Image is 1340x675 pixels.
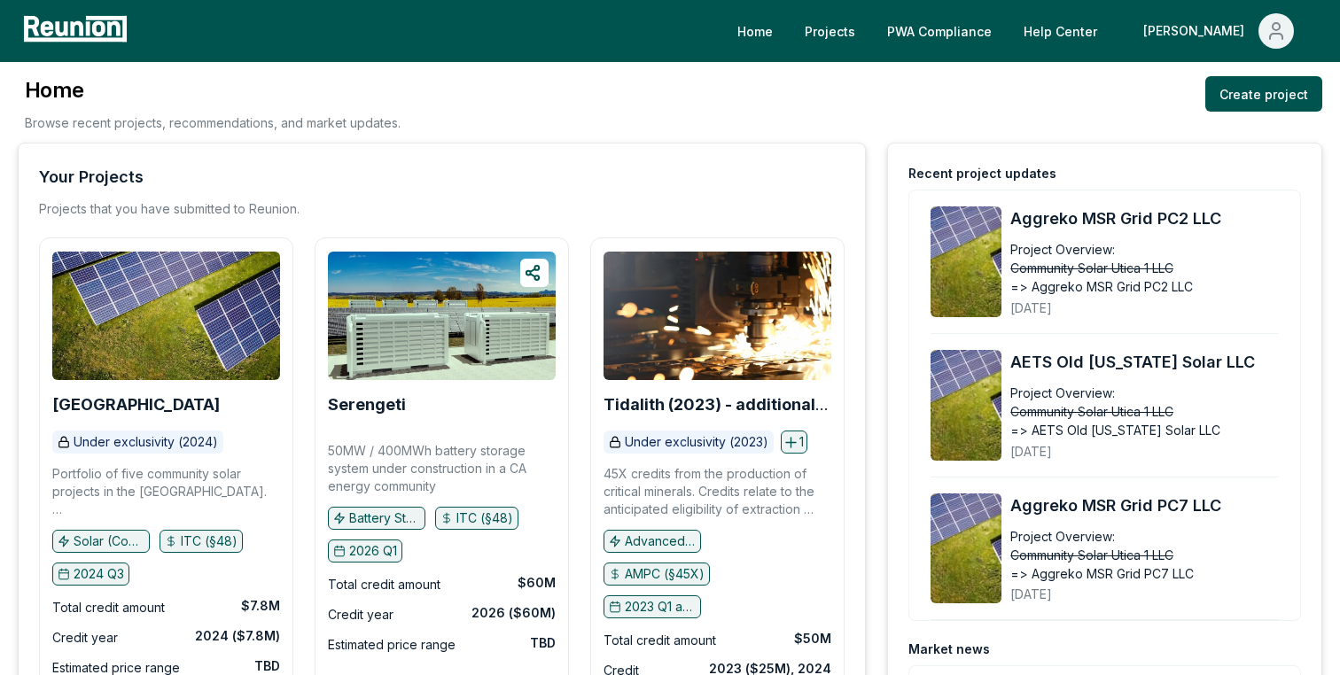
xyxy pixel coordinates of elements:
[471,604,556,622] div: 2026 ($60M)
[723,13,787,49] a: Home
[1143,13,1251,49] div: [PERSON_NAME]
[625,532,696,550] p: Advanced manufacturing
[604,395,829,431] b: Tidalith (2023) - additional volume
[1010,240,1115,259] div: Project Overview:
[604,630,716,651] div: Total credit amount
[52,597,165,618] div: Total credit amount
[1010,430,1298,461] div: [DATE]
[52,396,220,414] a: [GEOGRAPHIC_DATA]
[25,113,401,132] p: Browse recent projects, recommendations, and market updates.
[39,200,300,218] p: Projects that you have submitted to Reunion.
[625,598,696,616] p: 2023 Q1 and earlier
[195,627,280,645] div: 2024 ($7.8M)
[1010,546,1173,564] span: Community Solar Utica 1 LLC
[52,252,280,380] img: Broad Peak
[254,657,280,675] div: TBD
[74,565,124,583] p: 2024 Q3
[25,76,401,105] h3: Home
[74,532,144,550] p: Solar (Community)
[873,13,1006,49] a: PWA Compliance
[908,165,1056,182] div: Recent project updates
[1010,421,1220,439] span: => AETS Old [US_STATE] Solar LLC
[328,604,393,625] div: Credit year
[794,630,831,648] div: $50M
[1010,206,1298,231] a: Aggreko MSR Grid PC2 LLC
[74,433,218,451] p: Under exclusivity (2024)
[328,574,440,595] div: Total credit amount
[1010,259,1173,277] span: Community Solar Utica 1 LLC
[328,252,556,380] img: Serengeti
[349,542,397,560] p: 2026 Q1
[781,431,807,454] button: 1
[908,640,990,658] div: Market news
[52,562,129,586] button: 2024 Q3
[1010,402,1173,421] span: Community Solar Utica 1 LLC
[625,433,768,451] p: Under exclusivity (2023)
[328,507,425,530] button: Battery Storage
[1010,493,1298,518] a: Aggreko MSR Grid PC7 LLC
[1129,13,1308,49] button: [PERSON_NAME]
[349,509,420,527] p: Battery Storage
[328,442,556,495] p: 50MW / 400MWh battery storage system under construction in a CA energy community
[456,509,513,527] p: ITC (§48)
[1010,527,1115,546] div: Project Overview:
[328,396,406,414] a: Serengeti
[530,634,556,652] div: TBD
[39,165,144,190] div: Your Projects
[931,493,1001,604] img: Aggreko MSR Grid PC7 LLC
[604,252,831,380] img: Tidalith (2023) - additional volume
[52,465,280,518] p: Portfolio of five community solar projects in the [GEOGRAPHIC_DATA]. Two projects are being place...
[604,465,831,518] p: 45X credits from the production of critical minerals. Credits relate to the anticipated eligibili...
[791,13,869,49] a: Projects
[181,532,238,550] p: ITC (§48)
[1010,350,1298,375] a: AETS Old [US_STATE] Solar LLC
[1009,13,1111,49] a: Help Center
[625,565,705,583] p: AMPC (§45X)
[241,597,280,615] div: $7.8M
[518,574,556,592] div: $60M
[328,634,456,656] div: Estimated price range
[1010,286,1298,317] div: [DATE]
[328,395,406,414] b: Serengeti
[723,13,1322,49] nav: Main
[1010,564,1194,583] span: => Aggreko MSR Grid PC7 LLC
[1010,384,1115,402] div: Project Overview:
[328,539,402,562] button: 2026 Q1
[604,595,701,618] button: 2023 Q1 and earlier
[52,627,118,648] div: Credit year
[52,530,150,553] button: Solar (Community)
[931,206,1001,317] img: Aggreko MSR Grid PC2 LLC
[1205,76,1322,112] a: Create project
[604,396,831,414] a: Tidalith (2023) - additional volume
[1010,572,1298,603] div: [DATE]
[604,530,701,553] button: Advanced manufacturing
[52,395,220,414] b: [GEOGRAPHIC_DATA]
[1010,277,1193,296] span: => Aggreko MSR Grid PC2 LLC
[931,350,1001,461] img: AETS Old Michigan Solar LLC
